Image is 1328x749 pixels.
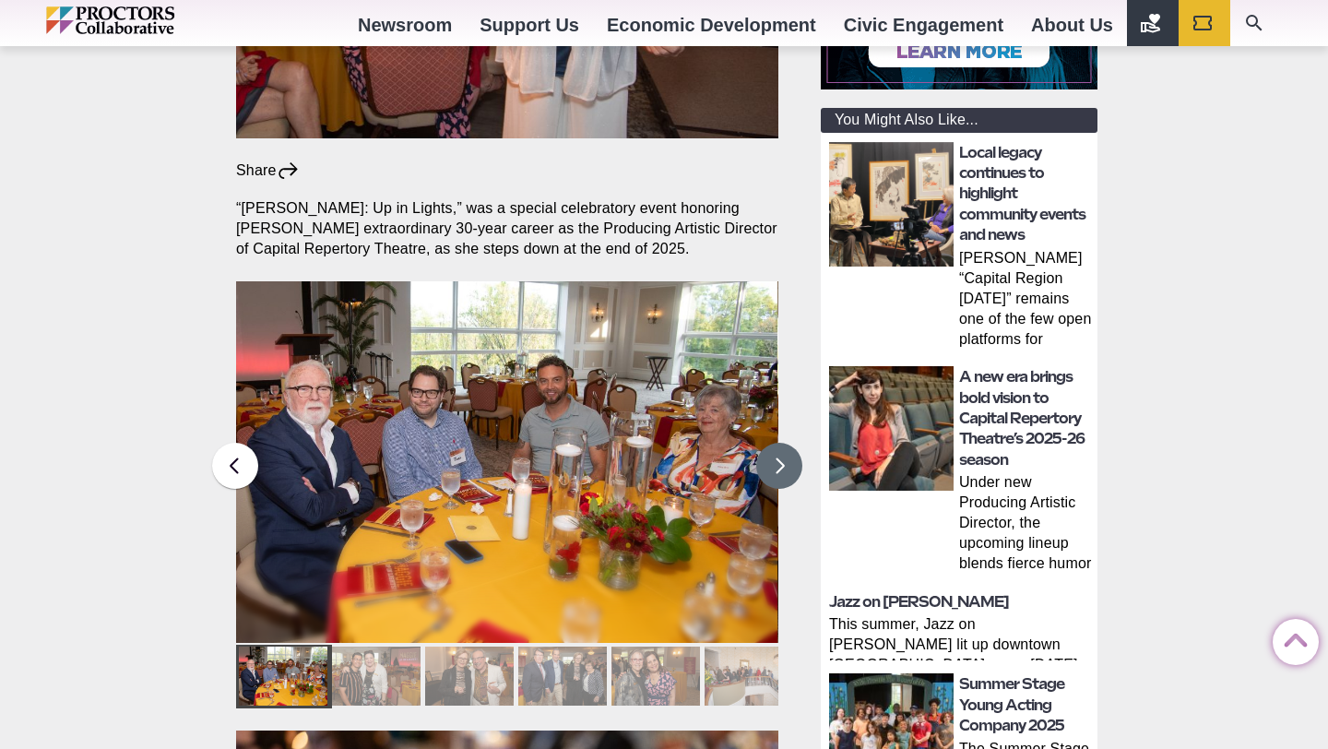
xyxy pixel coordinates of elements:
button: Previous slide [212,443,258,489]
img: thumbnail: A new era brings bold vision to Capital Repertory Theatre’s 2025-26 season [829,366,954,491]
button: Next slide [756,443,802,489]
a: Summer Stage Young Acting Company 2025 [959,675,1064,734]
div: You Might Also Like... [821,108,1097,133]
p: [PERSON_NAME] “Capital Region [DATE]” remains one of the few open platforms for everyday voices S... [959,248,1092,353]
a: Local legacy continues to highlight community events and news [959,144,1085,244]
p: This summer, Jazz on [PERSON_NAME] lit up downtown [GEOGRAPHIC_DATA] every [DATE] with live, lunc... [829,614,1092,660]
img: Proctors logo [46,6,254,34]
p: “[PERSON_NAME]: Up in Lights,” was a special celebratory event honoring [PERSON_NAME] extraordina... [236,198,778,259]
p: Under new Producing Artistic Director, the upcoming lineup blends fierce humor and dazzling theat... [959,472,1092,577]
a: A new era brings bold vision to Capital Repertory Theatre’s 2025-26 season [959,368,1085,469]
a: Back to Top [1273,620,1310,657]
div: Share [236,160,300,181]
a: Jazz on [PERSON_NAME] [829,593,1009,611]
img: thumbnail: Local legacy continues to highlight community events and news [829,142,954,267]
